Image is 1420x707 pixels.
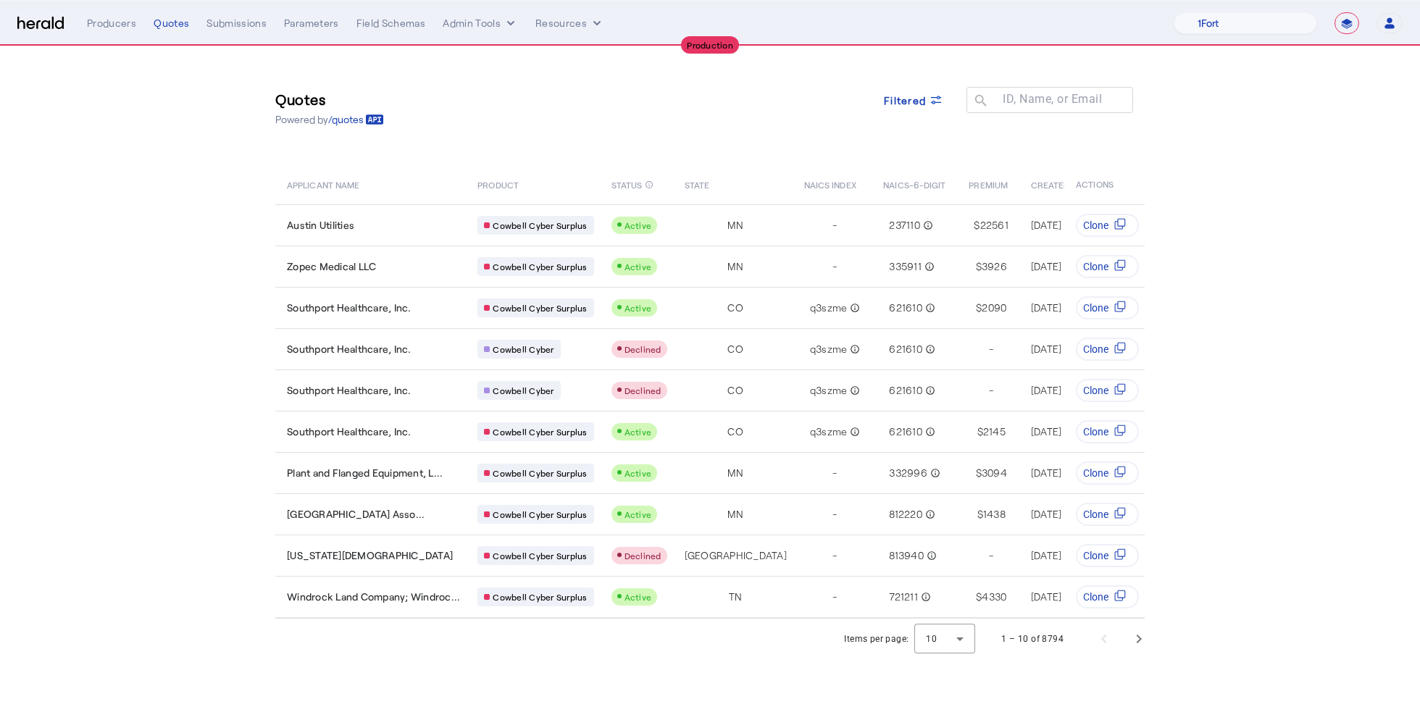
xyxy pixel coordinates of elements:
[493,343,554,355] span: Cowbell Cyber
[983,424,1006,439] span: 2145
[287,590,460,604] span: Windrock Land Company; Windroc...
[287,424,412,439] span: Southport Healthcare, Inc.
[884,93,926,108] span: Filtered
[625,468,652,478] span: Active
[493,426,587,438] span: Cowbell Cyber Surplus
[1031,177,1070,191] span: CREATED
[727,466,743,480] span: MN
[493,261,587,272] span: Cowbell Cyber Surplus
[1083,342,1108,356] span: Clone
[922,342,935,356] mat-icon: info_outline
[1122,622,1156,656] button: Next page
[976,466,982,480] span: $
[889,590,918,604] span: 721211
[1031,508,1101,520] span: [DATE] 5:32 PM
[989,548,993,563] span: -
[889,548,924,563] span: 813940
[727,383,743,398] span: CO
[729,590,743,604] span: TN
[1076,338,1139,361] button: Clone
[810,424,848,439] span: q3szme
[356,16,426,30] div: Field Schemas
[287,383,412,398] span: Southport Healthcare, Inc.
[1076,503,1139,526] button: Clone
[804,177,856,191] span: NAICS INDEX
[1031,260,1100,272] span: [DATE] 6:31 PM
[328,112,384,127] a: /quotes
[1083,218,1108,233] span: Clone
[1083,466,1108,480] span: Clone
[625,344,661,354] span: Declined
[287,548,453,563] span: [US_STATE][DEMOGRAPHIC_DATA]
[206,16,267,30] div: Submissions
[284,16,339,30] div: Parameters
[727,218,743,233] span: MN
[1031,384,1102,396] span: [DATE] 6:08 PM
[625,385,661,396] span: Declined
[976,590,982,604] span: $
[924,548,937,563] mat-icon: info_outline
[287,301,412,315] span: Southport Healthcare, Inc.
[727,507,743,522] span: MN
[645,177,653,193] mat-icon: info_outline
[982,301,1006,315] span: 2090
[1083,548,1108,563] span: Clone
[974,218,980,233] span: $
[1083,424,1108,439] span: Clone
[493,385,554,396] span: Cowbell Cyber
[154,16,189,30] div: Quotes
[727,301,743,315] span: CO
[1083,590,1108,604] span: Clone
[920,218,933,233] mat-icon: info_outline
[1083,259,1108,274] span: Clone
[1031,219,1101,231] span: [DATE] 6:57 PM
[922,259,935,274] mat-icon: info_outline
[1076,296,1139,319] button: Clone
[493,591,587,603] span: Cowbell Cyber Surplus
[611,177,643,191] span: STATUS
[832,590,837,604] span: -
[1076,461,1139,485] button: Clone
[493,509,587,520] span: Cowbell Cyber Surplus
[275,89,384,109] h3: Quotes
[275,164,1398,619] table: Table view of all quotes submitted by your platform
[681,36,739,54] div: Production
[844,632,909,646] div: Items per page:
[1076,585,1139,608] button: Clone
[1003,92,1102,106] mat-label: ID, Name, or Email
[1076,379,1139,402] button: Clone
[1031,301,1100,314] span: [DATE] 6:10 PM
[493,467,587,479] span: Cowbell Cyber Surplus
[810,383,848,398] span: q3szme
[832,218,837,233] span: -
[832,548,837,563] span: -
[287,177,359,191] span: APPLICANT NAME
[810,342,848,356] span: q3szme
[976,259,982,274] span: $
[535,16,604,30] button: Resources dropdown menu
[1031,343,1100,355] span: [DATE] 6:10 PM
[1076,420,1139,443] button: Clone
[872,87,955,113] button: Filtered
[1031,467,1100,479] span: [DATE] 6:01 PM
[287,507,425,522] span: [GEOGRAPHIC_DATA] Asso...
[1083,383,1108,398] span: Clone
[685,177,709,191] span: STATE
[989,383,993,398] span: -
[1083,507,1108,522] span: Clone
[685,548,787,563] span: [GEOGRAPHIC_DATA]
[625,551,661,561] span: Declined
[989,342,993,356] span: -
[832,259,837,274] span: -
[832,507,837,522] span: -
[625,262,652,272] span: Active
[847,301,860,315] mat-icon: info_outline
[889,342,922,356] span: 621610
[977,507,983,522] span: $
[889,424,922,439] span: 621610
[1001,632,1064,646] div: 1 – 10 of 8794
[1031,549,1102,561] span: [DATE] 4:25 PM
[847,424,860,439] mat-icon: info_outline
[1076,214,1139,237] button: Clone
[1083,301,1108,315] span: Clone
